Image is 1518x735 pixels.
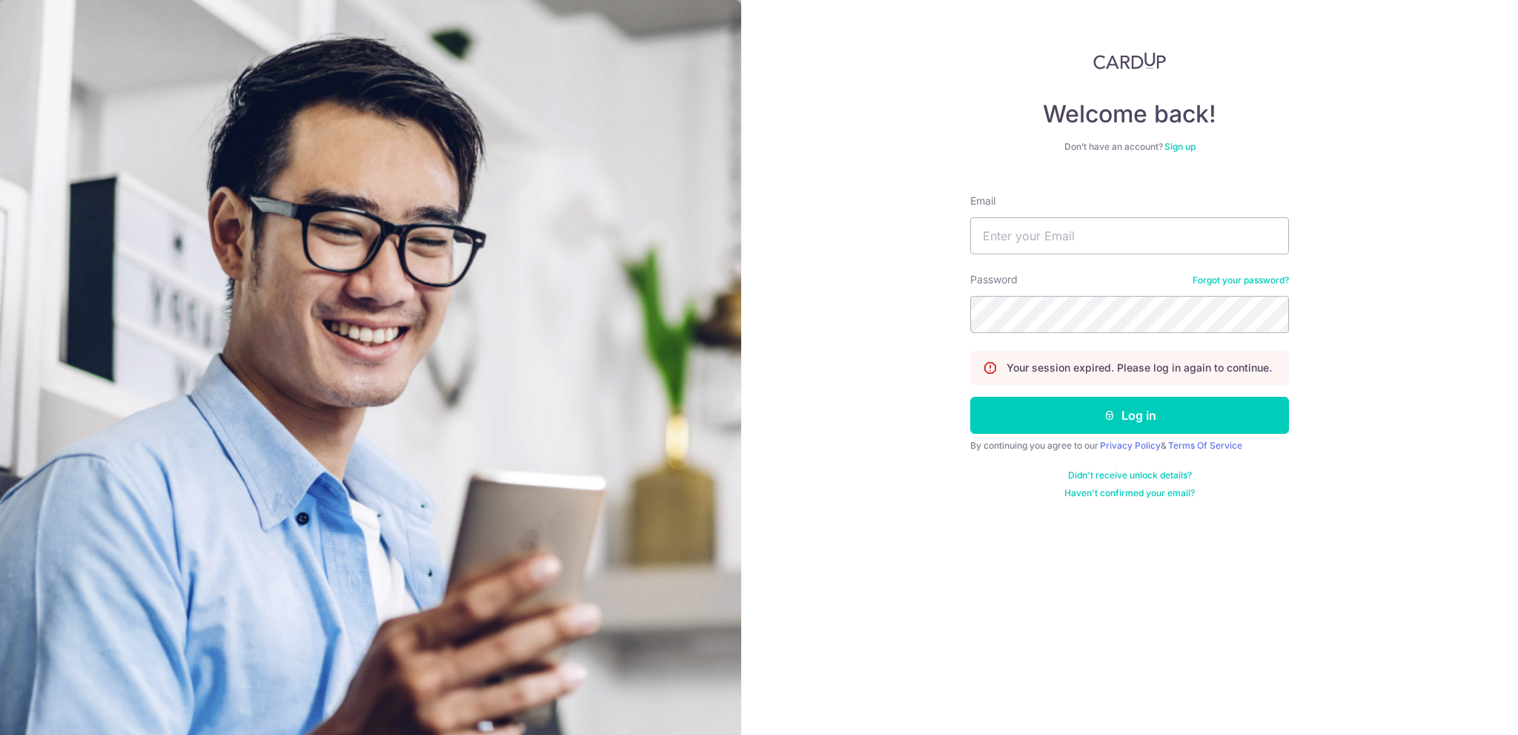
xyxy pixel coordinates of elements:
[1193,274,1289,286] a: Forgot your password?
[970,440,1289,452] div: By continuing you agree to our &
[1007,360,1272,375] p: Your session expired. Please log in again to continue.
[970,397,1289,434] button: Log in
[1068,469,1192,481] a: Didn't receive unlock details?
[970,272,1018,287] label: Password
[1093,52,1166,70] img: CardUp Logo
[970,194,995,208] label: Email
[970,141,1289,153] div: Don’t have an account?
[970,99,1289,129] h4: Welcome back!
[1064,487,1195,499] a: Haven't confirmed your email?
[1100,440,1161,451] a: Privacy Policy
[1164,141,1196,152] a: Sign up
[970,217,1289,254] input: Enter your Email
[1168,440,1242,451] a: Terms Of Service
